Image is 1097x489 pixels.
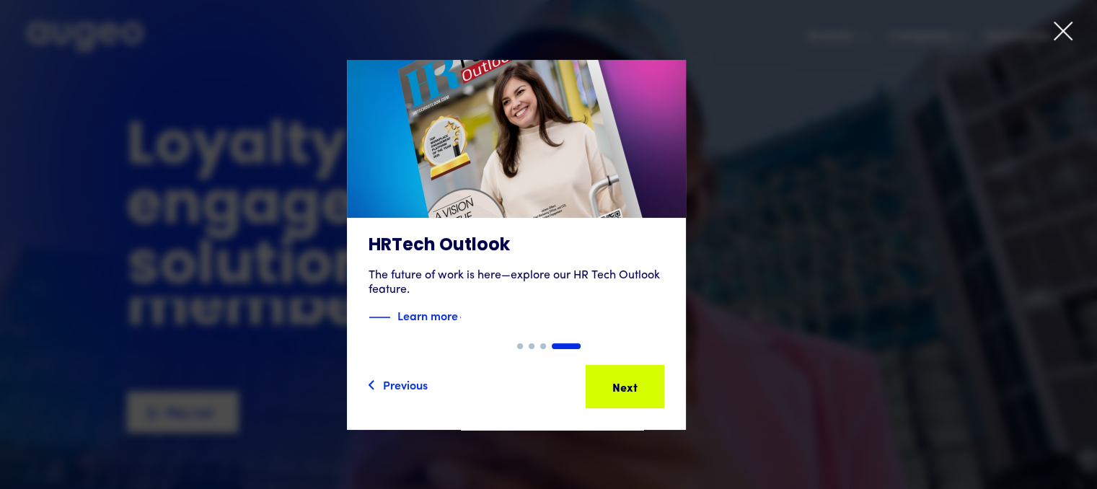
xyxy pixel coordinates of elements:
[586,365,664,408] a: Next
[517,343,523,349] div: Show slide 1 of 4
[369,235,664,257] h3: HRTech Outlook
[383,376,428,393] div: Previous
[369,268,664,297] div: The future of work is here—explore our HR Tech Outlook feature.
[552,343,581,349] div: Show slide 4 of 4
[347,60,686,343] a: HRTech OutlookThe future of work is here—explore our HR Tech Outlook feature.Blue decorative line...
[529,343,534,349] div: Show slide 2 of 4
[397,307,458,323] strong: Learn more
[459,309,481,326] img: Blue text arrow
[540,343,546,349] div: Show slide 3 of 4
[369,309,390,326] img: Blue decorative line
